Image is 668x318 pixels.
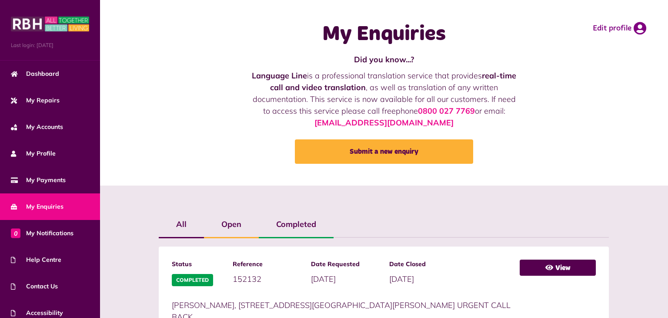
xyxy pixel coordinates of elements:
p: is a professional translation service that provides , as well as translation of any written docum... [251,70,518,129]
label: Completed [259,212,334,237]
a: [EMAIL_ADDRESS][DOMAIN_NAME] [314,118,454,128]
img: MyRBH [11,15,89,33]
span: Contact Us [11,282,58,291]
span: My Payments [11,176,66,185]
span: My Accounts [11,122,63,132]
a: 0800 027 7769 [418,106,475,116]
span: Date Requested [311,260,381,269]
span: [DATE] [311,274,336,284]
span: My Notifications [11,229,73,238]
span: My Profile [11,149,56,158]
h1: My Enquiries [251,22,518,47]
span: Help Centre [11,255,61,264]
span: Dashboard [11,69,59,78]
span: 0 [11,228,20,238]
span: [DATE] [389,274,414,284]
span: My Enquiries [11,202,63,211]
strong: real-time call and video translation [270,71,516,92]
span: Date Closed [389,260,459,269]
a: Submit a new enquiry [295,139,473,164]
a: View [520,260,596,276]
span: My Repairs [11,96,60,105]
label: Open [204,212,259,237]
span: Accessibility [11,308,63,318]
span: Last login: [DATE] [11,41,89,49]
span: Status [172,260,224,269]
span: 152132 [233,274,261,284]
span: Reference [233,260,302,269]
a: Edit profile [593,22,646,35]
strong: Did you know...? [354,54,414,64]
strong: Language Line [252,71,307,81]
span: Completed [172,274,213,286]
label: All [159,212,204,237]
